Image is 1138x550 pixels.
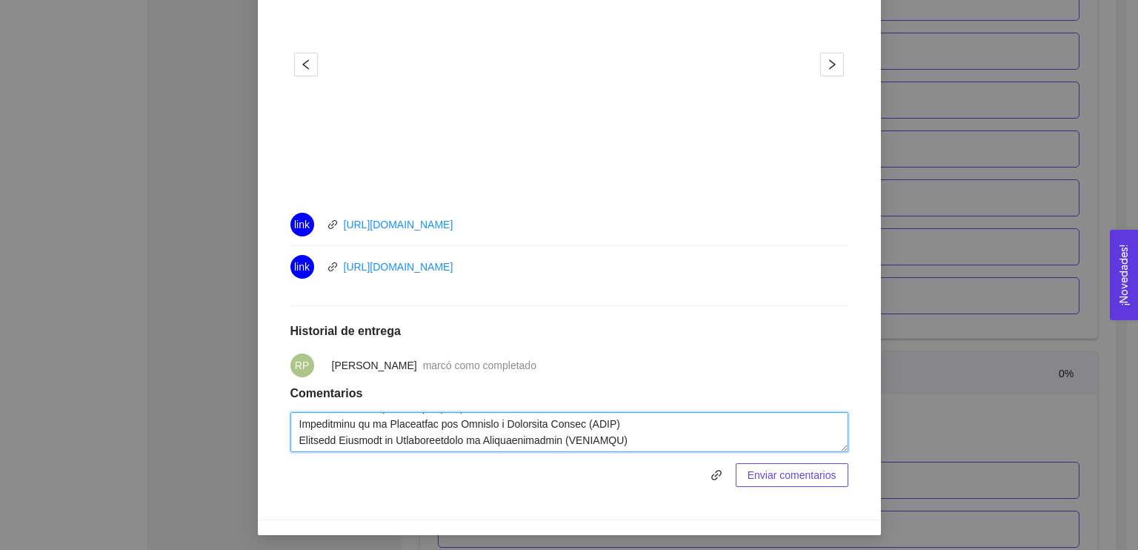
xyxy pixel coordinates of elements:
button: Open Feedback Widget [1110,230,1138,320]
span: link [294,213,310,236]
a: [URL][DOMAIN_NAME] [344,261,453,273]
span: [PERSON_NAME] [332,360,417,371]
span: Enviar comentarios [748,467,836,483]
span: left [295,59,317,70]
button: 2 [574,176,586,179]
a: [URL][DOMAIN_NAME] [344,219,453,231]
span: link [705,469,728,481]
button: Enviar comentarios [736,463,848,487]
span: link [327,219,338,230]
span: link [327,262,338,272]
button: 1 [552,176,570,179]
button: left [294,53,318,76]
button: right [820,53,844,76]
span: link [294,255,310,279]
button: link [705,463,728,487]
span: right [821,59,843,70]
h1: Comentarios [290,386,848,401]
span: link [705,469,728,481]
span: marcó como completado [423,360,536,371]
h1: Historial de entrega [290,324,848,339]
textarea: ¿Lore ipsumd sitametcons? A ¿Elit seddoeius temporin ut lab etdoloremag? Ali enimadminim ven quis... [290,412,848,452]
span: RP [295,354,309,377]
